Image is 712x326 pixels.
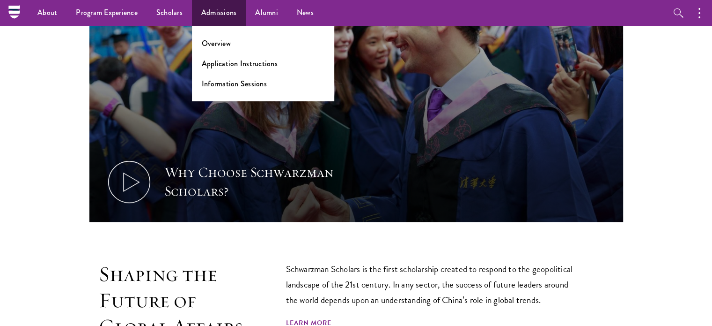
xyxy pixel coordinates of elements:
a: Application Instructions [202,58,278,69]
a: Information Sessions [202,78,267,89]
div: Why Choose Schwarzman Scholars? [164,163,338,201]
a: Overview [202,38,231,49]
p: Schwarzman Scholars is the first scholarship created to respond to the geopolitical landscape of ... [286,261,581,308]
